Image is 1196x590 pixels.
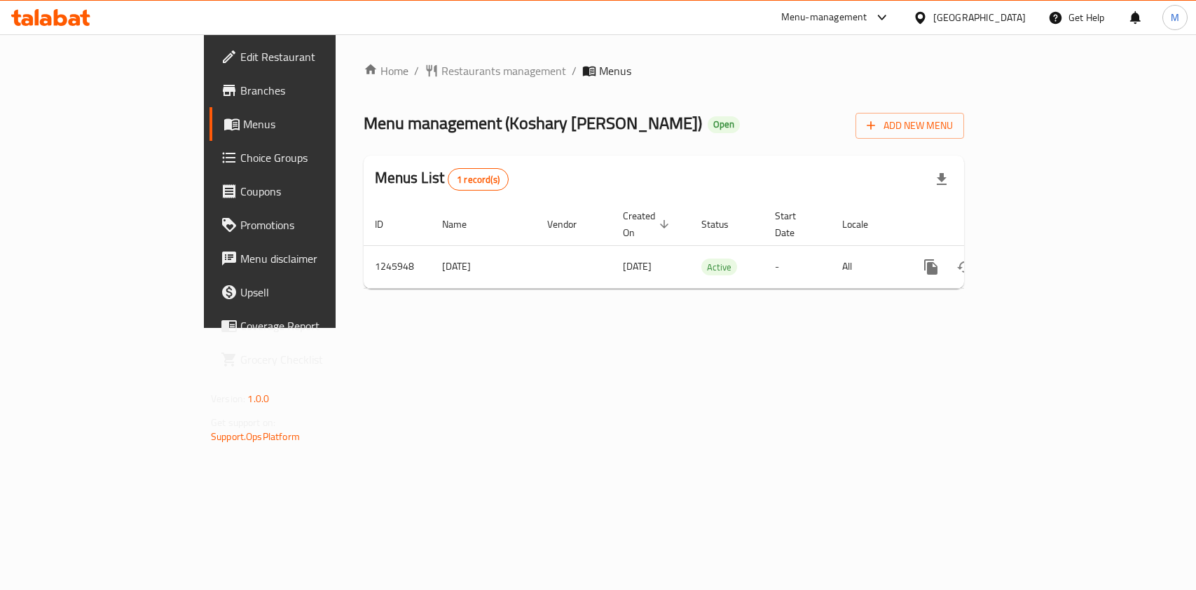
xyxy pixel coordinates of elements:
[842,216,886,233] span: Locale
[375,167,509,191] h2: Menus List
[708,116,740,133] div: Open
[547,216,595,233] span: Vendor
[240,284,392,301] span: Upsell
[209,275,404,309] a: Upsell
[701,259,737,275] span: Active
[764,245,831,288] td: -
[781,9,867,26] div: Menu-management
[240,82,392,99] span: Branches
[209,309,404,343] a: Coverage Report
[240,351,392,368] span: Grocery Checklist
[903,203,1060,246] th: Actions
[375,216,401,233] span: ID
[209,107,404,141] a: Menus
[243,116,392,132] span: Menus
[448,173,508,186] span: 1 record(s)
[572,62,577,79] li: /
[448,168,509,191] div: Total records count
[240,317,392,334] span: Coverage Report
[209,40,404,74] a: Edit Restaurant
[623,207,673,241] span: Created On
[211,427,300,446] a: Support.OpsPlatform
[209,343,404,376] a: Grocery Checklist
[211,413,275,432] span: Get support on:
[431,245,536,288] td: [DATE]
[240,217,392,233] span: Promotions
[442,216,485,233] span: Name
[701,216,747,233] span: Status
[623,257,652,275] span: [DATE]
[948,250,982,284] button: Change Status
[364,62,964,79] nav: breadcrumb
[914,250,948,284] button: more
[240,250,392,267] span: Menu disclaimer
[425,62,566,79] a: Restaurants management
[441,62,566,79] span: Restaurants management
[855,113,964,139] button: Add New Menu
[209,208,404,242] a: Promotions
[414,62,419,79] li: /
[775,207,814,241] span: Start Date
[209,242,404,275] a: Menu disclaimer
[211,390,245,408] span: Version:
[708,118,740,130] span: Open
[240,48,392,65] span: Edit Restaurant
[240,149,392,166] span: Choice Groups
[867,117,953,135] span: Add New Menu
[209,74,404,107] a: Branches
[933,10,1026,25] div: [GEOGRAPHIC_DATA]
[240,183,392,200] span: Coupons
[599,62,631,79] span: Menus
[209,141,404,174] a: Choice Groups
[1171,10,1179,25] span: M
[925,163,958,196] div: Export file
[247,390,269,408] span: 1.0.0
[364,203,1060,289] table: enhanced table
[209,174,404,208] a: Coupons
[364,107,702,139] span: Menu management ( Koshary [PERSON_NAME] )
[831,245,903,288] td: All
